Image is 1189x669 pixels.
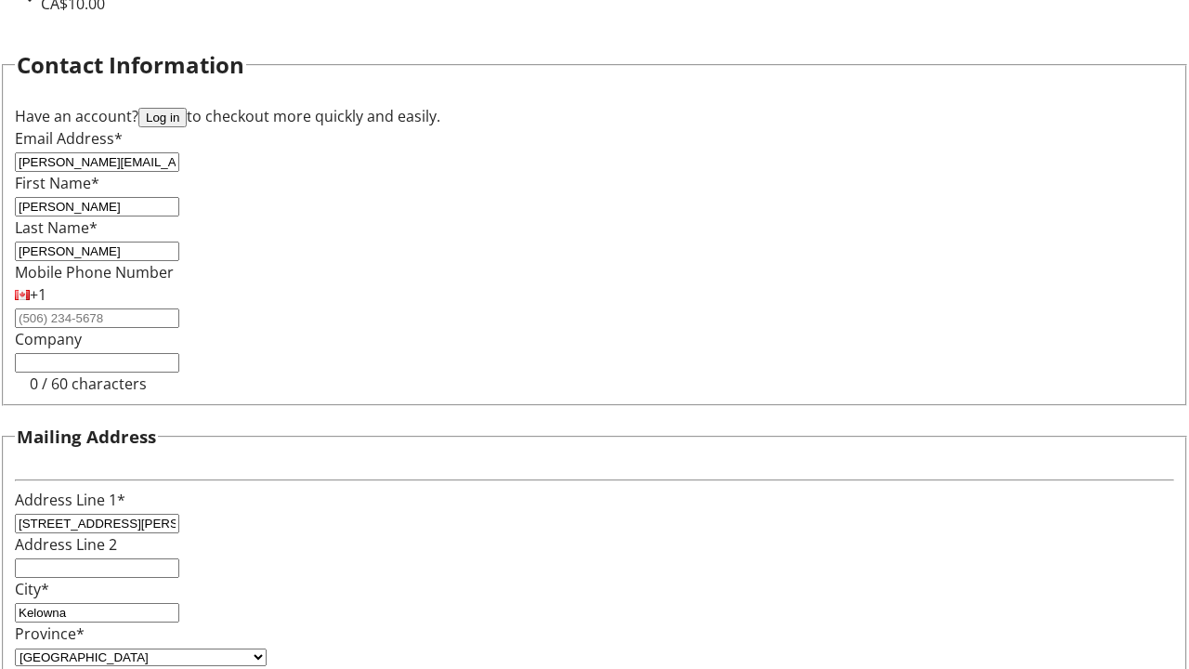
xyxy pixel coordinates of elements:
[15,623,85,644] label: Province*
[15,603,179,623] input: City
[15,329,82,349] label: Company
[15,490,125,510] label: Address Line 1*
[30,374,147,394] tr-character-limit: 0 / 60 characters
[15,308,179,328] input: (506) 234-5678
[15,128,123,149] label: Email Address*
[17,424,156,450] h3: Mailing Address
[17,48,244,82] h2: Contact Information
[15,262,174,282] label: Mobile Phone Number
[15,514,179,533] input: Address
[15,579,49,599] label: City*
[15,173,99,193] label: First Name*
[15,534,117,555] label: Address Line 2
[15,105,1174,127] div: Have an account? to checkout more quickly and easily.
[15,217,98,238] label: Last Name*
[138,108,187,127] button: Log in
